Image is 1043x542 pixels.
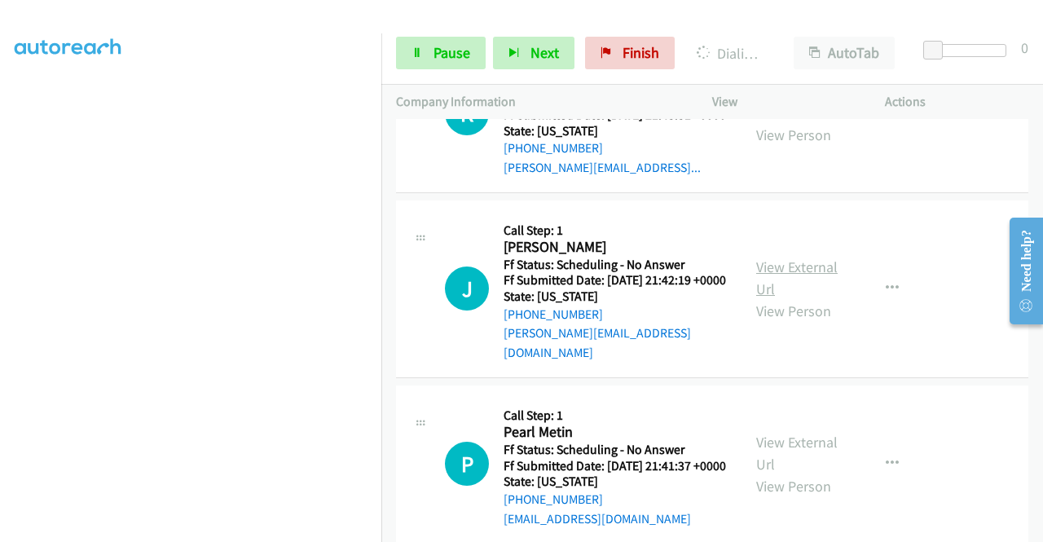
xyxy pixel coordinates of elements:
h5: State: [US_STATE] [504,123,726,139]
a: [PERSON_NAME][EMAIL_ADDRESS]... [504,160,701,175]
h5: Ff Status: Scheduling - No Answer [504,257,727,273]
p: Actions [885,92,1028,112]
a: View External Url [756,433,838,474]
button: AutoTab [794,37,895,69]
h5: Ff Status: Scheduling - No Answer [504,442,726,458]
div: The call is yet to be attempted [445,267,489,311]
a: [EMAIL_ADDRESS][DOMAIN_NAME] [504,511,691,527]
h2: Pearl Metin [504,423,721,442]
h5: State: [US_STATE] [504,289,727,305]
h1: J [445,267,489,311]
h2: [PERSON_NAME] [504,238,721,257]
a: Pause [396,37,486,69]
a: View Person [756,126,831,144]
p: Company Information [396,92,683,112]
a: [PERSON_NAME][EMAIL_ADDRESS][DOMAIN_NAME] [504,325,691,360]
h1: P [445,442,489,486]
div: The call is yet to be attempted [445,442,489,486]
iframe: Resource Center [997,206,1043,336]
a: [PHONE_NUMBER] [504,491,603,507]
span: Finish [623,43,659,62]
a: Finish [585,37,675,69]
a: [PHONE_NUMBER] [504,140,603,156]
a: [PHONE_NUMBER] [504,306,603,322]
h5: Ff Submitted Date: [DATE] 21:42:19 +0000 [504,272,727,289]
a: View Person [756,477,831,496]
div: Delay between calls (in seconds) [931,44,1006,57]
span: Next [530,43,559,62]
a: View Person [756,302,831,320]
a: View External Url [756,258,838,298]
p: Dialing Tong Sun [697,42,764,64]
button: Next [493,37,574,69]
span: Pause [433,43,470,62]
h5: Call Step: 1 [504,408,726,424]
h5: Ff Submitted Date: [DATE] 21:41:37 +0000 [504,458,726,474]
div: 0 [1021,37,1028,59]
h5: Call Step: 1 [504,223,727,239]
h5: State: [US_STATE] [504,474,726,490]
p: View [712,92,856,112]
